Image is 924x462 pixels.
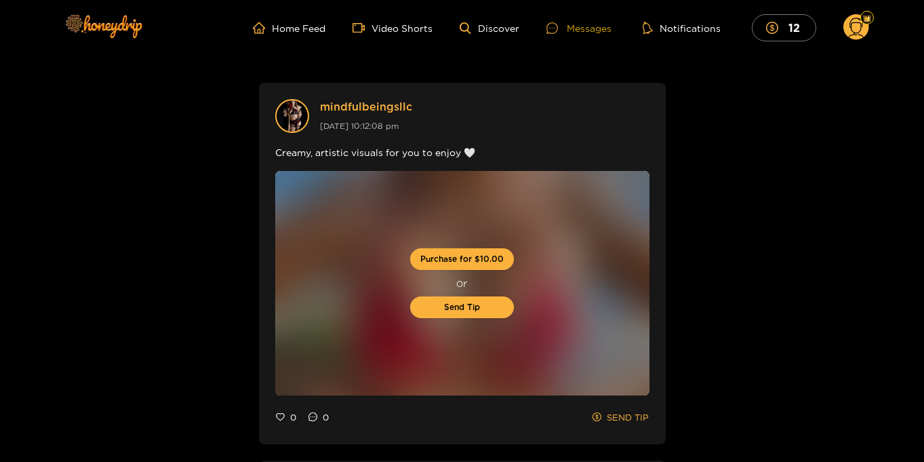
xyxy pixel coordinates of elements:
span: dollar [766,22,785,34]
a: Video Shorts [353,22,433,34]
button: message0 [308,406,329,428]
button: Notifications [639,21,725,35]
span: message [308,412,317,423]
span: home [253,22,272,34]
span: 0 [290,410,296,424]
span: Send Tip [444,301,480,314]
span: dollar-circle [592,412,601,423]
span: video-camera [353,22,371,34]
button: heart0 [275,406,297,428]
span: heart [276,412,285,423]
img: user avatar [277,100,308,132]
button: dollar-circleSEND TIP [592,406,649,428]
a: mindfulbeingsllc [320,99,412,115]
span: Purchase for $10.00 [420,253,504,266]
a: Home Feed [253,22,325,34]
span: or [410,275,514,291]
button: 12 [752,14,816,41]
mark: 12 [786,20,802,35]
p: Creamy, artistic visuals for you to enjoy 🤍 [275,145,649,160]
button: Send Tip [410,296,514,318]
span: SEND TIP [607,410,649,424]
div: [DATE] 10:12:08 pm [320,118,412,134]
button: Purchase for $10.00 [410,248,514,270]
img: Fan Level [863,14,871,22]
div: Messages [546,20,611,36]
a: Discover [460,22,519,34]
